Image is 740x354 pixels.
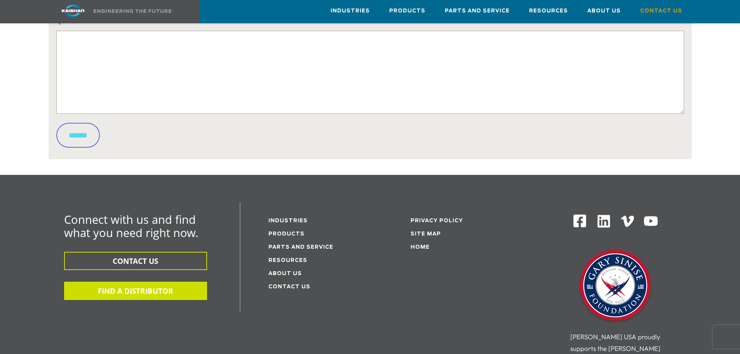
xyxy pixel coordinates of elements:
[64,282,207,300] button: FIND A DISTRIBUTOR
[268,232,305,237] a: Products
[268,218,308,223] a: Industries
[587,0,621,21] a: About Us
[587,7,621,16] span: About Us
[573,214,587,228] img: Facebook
[331,7,370,16] span: Industries
[621,216,634,227] img: Vimeo
[640,7,682,16] span: Contact Us
[643,214,658,229] img: Youtube
[268,245,333,250] a: Parts and service
[576,248,654,325] img: Gary Sinise Foundation
[411,218,463,223] a: Privacy Policy
[44,4,102,17] img: kaishan logo
[529,0,568,21] a: Resources
[411,245,430,250] a: Home
[389,0,425,21] a: Products
[411,232,441,237] a: Site Map
[640,0,682,21] a: Contact Us
[445,0,510,21] a: Parts and Service
[94,9,171,13] img: Engineering the future
[64,212,198,240] span: Connect with us and find what you need right now.
[64,252,207,270] button: CONTACT US
[268,271,302,276] a: About Us
[596,214,611,229] img: Linkedin
[445,7,510,16] span: Parts and Service
[389,7,425,16] span: Products
[331,0,370,21] a: Industries
[529,7,568,16] span: Resources
[268,258,307,263] a: Resources
[268,284,310,289] a: Contact Us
